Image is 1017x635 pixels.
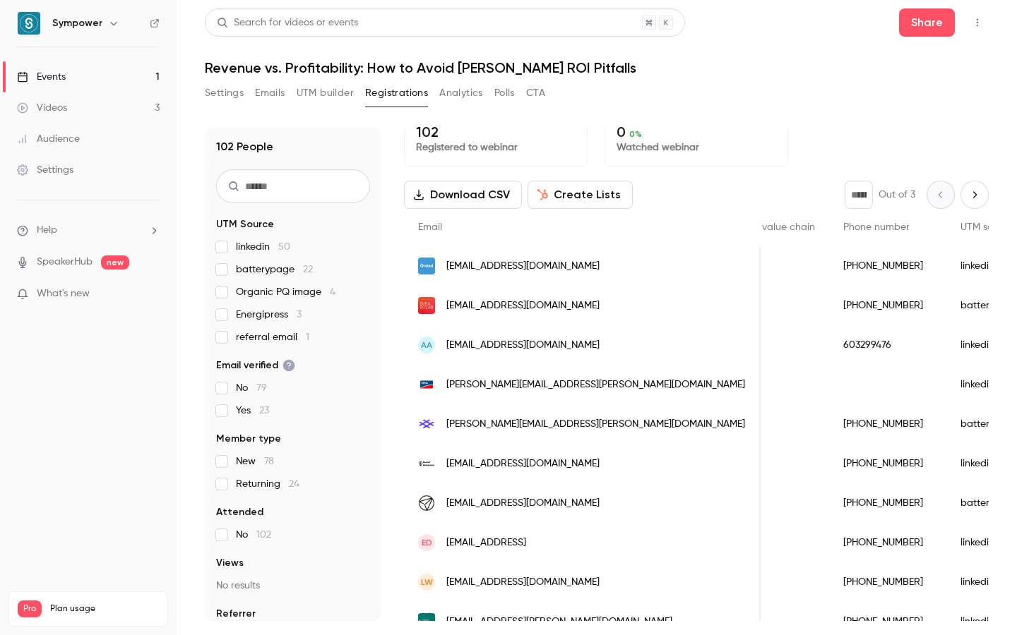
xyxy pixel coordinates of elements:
[259,406,269,416] span: 23
[216,432,281,446] span: Member type
[421,339,432,351] span: AA
[446,456,600,471] span: [EMAIL_ADDRESS][DOMAIN_NAME]
[205,82,244,104] button: Settings
[418,258,435,274] img: orsted.com
[829,246,946,286] div: [PHONE_NUMBER]
[617,123,776,140] p: 0
[617,140,776,155] p: Watched webinar
[829,523,946,562] div: [PHONE_NUMBER]
[422,536,432,549] span: Ed
[289,479,299,489] span: 24
[216,217,274,231] span: UTM Source
[216,138,273,155] h1: 102 People
[829,444,946,483] div: [PHONE_NUMBER]
[829,286,946,325] div: [PHONE_NUMBER]
[236,381,267,395] span: No
[50,603,159,615] span: Plan usage
[37,255,93,270] a: SpeakerHub
[236,404,269,418] span: Yes
[17,132,80,146] div: Audience
[18,12,40,35] img: Sympower
[494,82,515,104] button: Polls
[961,181,989,209] button: Next page
[418,495,435,512] img: afry.com
[899,8,955,37] button: Share
[255,82,285,104] button: Emails
[418,416,435,433] img: cyber-grid.com
[236,308,302,322] span: Energipress
[446,496,600,511] span: [EMAIL_ADDRESS][DOMAIN_NAME]
[101,255,129,270] span: new
[236,454,274,468] span: New
[961,222,1013,232] span: UTM source
[416,123,576,140] p: 102
[236,262,313,277] span: batterypage
[52,16,102,30] h6: Sympower
[217,16,358,30] div: Search for videos or events
[421,576,433,588] span: LW
[404,181,522,209] button: Download CSV
[205,59,989,76] h1: Revenue vs. Profitability: How to Avoid [PERSON_NAME] ROI Pitfalls
[37,223,57,238] span: Help
[278,242,290,252] span: 50
[18,600,42,617] span: Pro
[829,404,946,444] div: [PHONE_NUMBER]
[829,483,946,523] div: [PHONE_NUMBER]
[446,615,672,629] span: [EMAIL_ADDRESS][PERSON_NAME][DOMAIN_NAME]
[17,101,67,115] div: Videos
[879,188,915,202] p: Out of 3
[17,70,66,84] div: Events
[216,607,256,621] span: Referrer
[216,579,370,593] p: No results
[216,556,244,570] span: Views
[446,298,600,313] span: [EMAIL_ADDRESS][DOMAIN_NAME]
[843,222,910,232] span: Phone number
[446,259,600,274] span: [EMAIL_ADDRESS][DOMAIN_NAME]
[330,287,335,297] span: 4
[829,562,946,602] div: [PHONE_NUMBER]
[236,528,271,542] span: No
[418,455,435,472] img: roelofreineman.com
[439,82,483,104] button: Analytics
[256,383,267,393] span: 79
[446,377,745,392] span: [PERSON_NAME][EMAIL_ADDRESS][PERSON_NAME][DOMAIN_NAME]
[303,265,313,274] span: 22
[829,325,946,365] div: 603299476
[528,181,633,209] button: Create Lists
[236,285,335,299] span: Organic PQ image
[416,140,576,155] p: Registered to webinar
[297,82,354,104] button: UTM builder
[418,376,435,393] img: sma.de
[306,332,309,342] span: 1
[446,536,526,550] span: [EMAIL_ADDRESS]
[446,575,600,590] span: [EMAIL_ADDRESS][DOMAIN_NAME]
[264,456,274,466] span: 78
[418,297,435,314] img: sveasolar.com
[629,129,642,139] span: 0 %
[446,417,745,432] span: [PERSON_NAME][EMAIL_ADDRESS][PERSON_NAME][DOMAIN_NAME]
[526,82,545,104] button: CTA
[17,223,160,238] li: help-dropdown-opener
[256,530,271,540] span: 102
[216,358,295,373] span: Email verified
[236,240,290,254] span: linkedin
[446,338,600,353] span: [EMAIL_ADDRESS][DOMAIN_NAME]
[236,330,309,344] span: referral email
[365,82,428,104] button: Registrations
[236,477,299,491] span: Returning
[418,613,435,630] img: montelnews.com
[418,222,442,232] span: Email
[297,310,302,320] span: 3
[216,505,263,519] span: Attended
[17,163,73,177] div: Settings
[143,288,160,301] iframe: Noticeable Trigger
[37,286,90,301] span: What's new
